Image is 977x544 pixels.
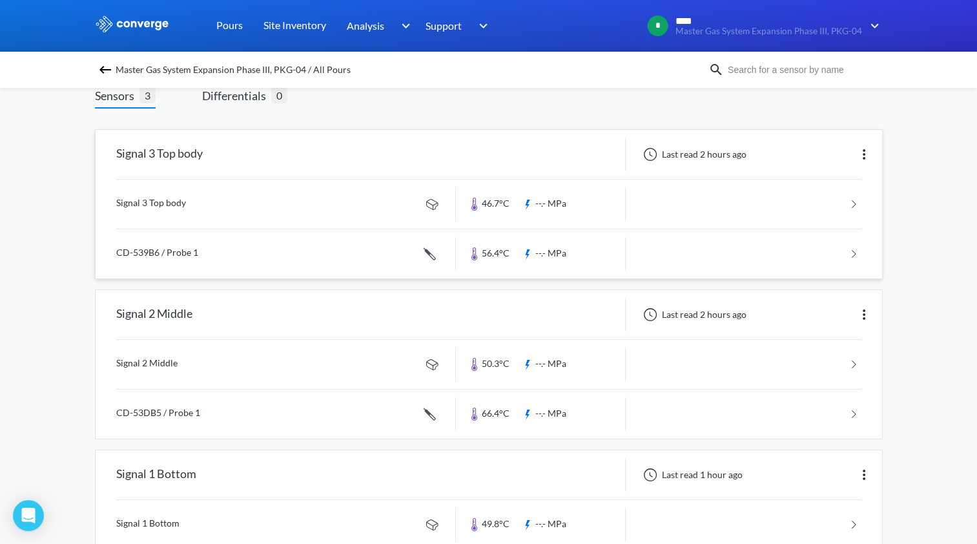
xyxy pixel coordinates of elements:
[862,18,883,34] img: downArrow.svg
[636,467,746,483] div: Last read 1 hour ago
[708,62,724,78] img: icon-search.svg
[347,17,384,34] span: Analysis
[471,18,491,34] img: downArrow.svg
[116,61,351,79] span: Master Gas System Expansion Phase III, PKG-04 / All Pours
[116,138,203,171] div: Signal 3 Top body
[856,467,872,483] img: more.svg
[13,500,44,531] div: Open Intercom Messenger
[202,87,271,105] span: Differentials
[675,26,862,36] span: Master Gas System Expansion Phase III, PKG-04
[393,18,413,34] img: downArrow.svg
[95,87,139,105] span: Sensors
[116,298,192,331] div: Signal 2 Middle
[856,147,872,162] img: more.svg
[116,458,196,492] div: Signal 1 Bottom
[98,62,113,78] img: backspace.svg
[426,17,462,34] span: Support
[139,87,156,103] span: 3
[271,87,287,103] span: 0
[856,307,872,322] img: more.svg
[636,307,750,322] div: Last read 2 hours ago
[636,147,750,162] div: Last read 2 hours ago
[724,63,880,77] input: Search for a sensor by name
[95,16,170,32] img: logo_ewhite.svg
